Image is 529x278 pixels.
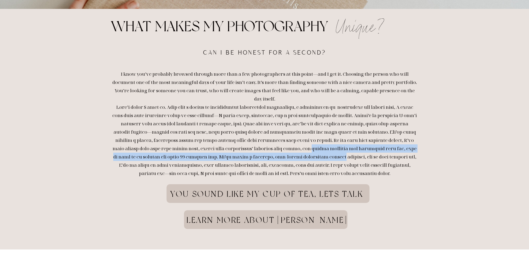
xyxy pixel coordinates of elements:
h3: can i be honest for a second? [201,48,328,54]
p: I know you’ve probably browsed through more than a few photographers at this point—and I get it. ... [112,70,417,225]
a: you sound like my cup of tea, lets talk [160,189,374,208]
a: learn more about [PERSON_NAME] [160,215,374,234]
h1: What makes my photography [45,17,394,36]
